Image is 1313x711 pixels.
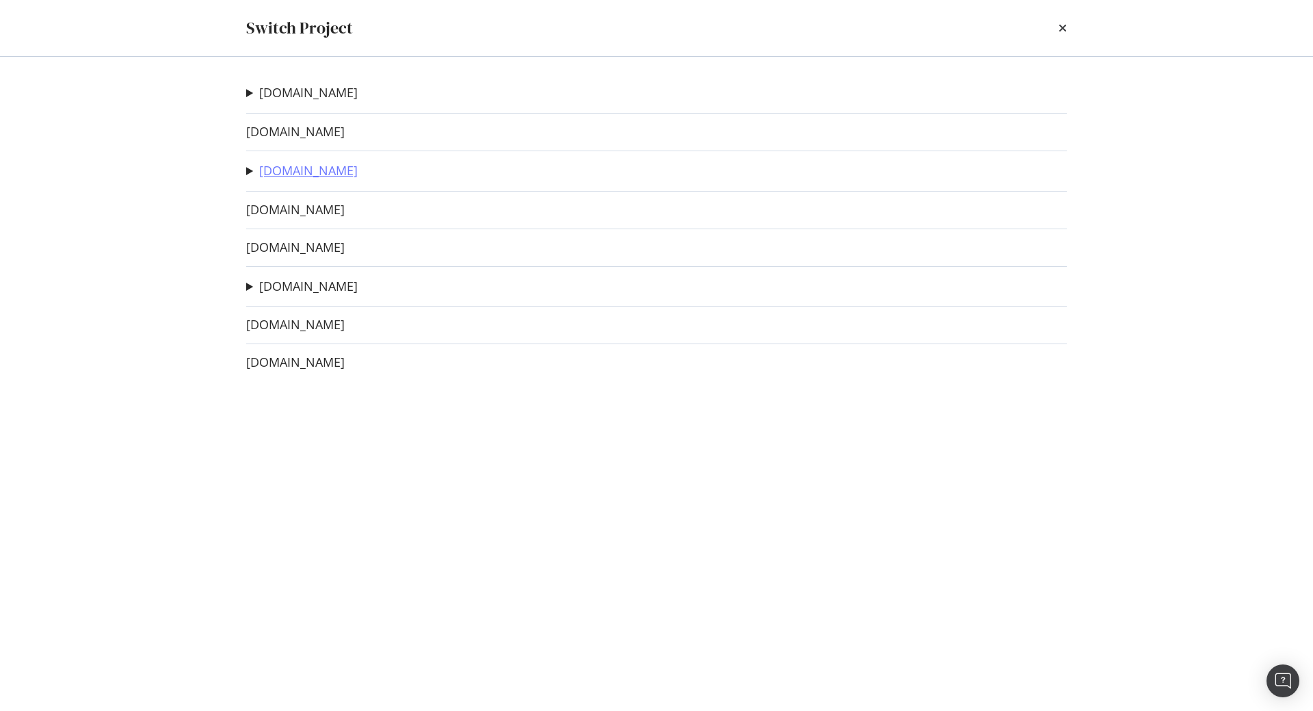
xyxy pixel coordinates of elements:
[246,278,358,296] summary: [DOMAIN_NAME]
[259,164,358,178] a: [DOMAIN_NAME]
[246,162,358,180] summary: [DOMAIN_NAME]
[246,125,345,139] a: [DOMAIN_NAME]
[246,84,358,102] summary: [DOMAIN_NAME]
[259,279,358,294] a: [DOMAIN_NAME]
[246,355,345,370] a: [DOMAIN_NAME]
[1059,16,1067,40] div: times
[259,86,358,100] a: [DOMAIN_NAME]
[246,203,345,217] a: [DOMAIN_NAME]
[246,318,345,332] a: [DOMAIN_NAME]
[1266,664,1299,697] div: Open Intercom Messenger
[246,240,345,255] a: [DOMAIN_NAME]
[246,16,353,40] div: Switch Project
